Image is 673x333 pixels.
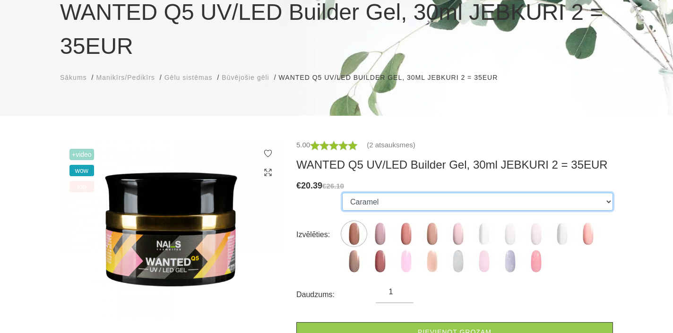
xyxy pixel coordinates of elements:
a: (2 atsauksmes) [367,139,415,151]
img: ... [446,222,470,246]
img: ... [342,222,366,246]
span: Būvējošie gēli [222,74,269,81]
img: ... [368,249,392,273]
img: ... [420,222,444,246]
img: ... [472,222,496,246]
img: ... [472,249,496,273]
a: Manikīrs/Pedikīrs [96,73,155,83]
img: ... [342,249,366,273]
img: ... [550,222,574,246]
a: Sākums [60,73,87,83]
img: ... [524,222,548,246]
a: Būvējošie gēli [222,73,269,83]
span: Manikīrs/Pedikīrs [96,74,155,81]
h3: WANTED Q5 UV/LED Builder Gel, 30ml JEBKURI 2 = 35EUR [296,158,613,172]
span: 20.39 [301,181,322,190]
span: +Video [69,149,94,160]
li: WANTED Q5 UV/LED Builder Gel, 30ml JEBKURI 2 = 35EUR [279,73,508,83]
img: ... [498,249,522,273]
span: Sākums [60,74,87,81]
img: ... [498,222,522,246]
img: ... [576,222,600,246]
img: ... [524,249,548,273]
img: ... [394,249,418,273]
s: €26.10 [322,182,344,190]
img: ... [394,222,418,246]
img: ... [446,249,470,273]
div: Izvēlēties: [296,227,342,242]
span: € [296,181,301,190]
span: Gēlu sistēmas [164,74,213,81]
img: ... [420,249,444,273]
span: top [69,181,94,192]
div: Daudzums: [296,287,376,302]
img: ... [60,139,282,320]
span: wow [69,165,94,176]
span: 5.00 [296,141,310,149]
img: ... [368,222,392,246]
a: Gēlu sistēmas [164,73,213,83]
